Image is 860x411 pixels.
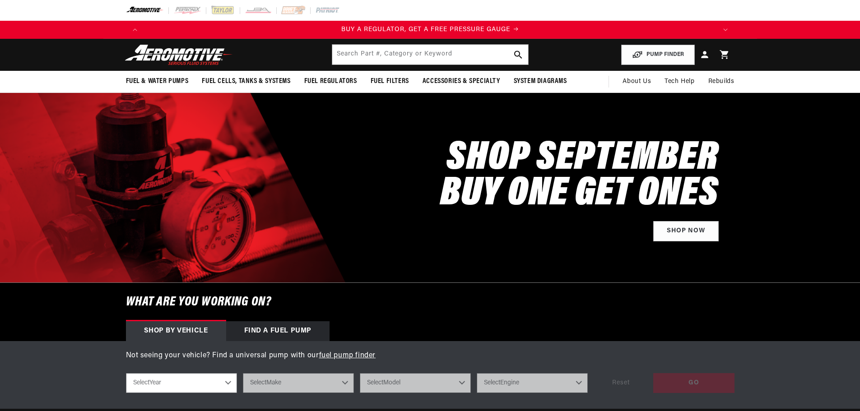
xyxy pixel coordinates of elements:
[144,25,716,35] div: Announcement
[122,44,235,65] img: Aeromotive
[708,77,734,87] span: Rebuilds
[514,77,567,86] span: System Diagrams
[103,283,757,321] h6: What are you working on?
[144,25,716,35] div: 1 of 4
[371,77,409,86] span: Fuel Filters
[126,350,734,362] p: Not seeing your vehicle? Find a universal pump with our
[144,25,716,35] a: BUY A REGULATOR, GET A FREE PRESSURE GAUGE
[126,321,226,341] div: Shop by vehicle
[477,373,588,393] select: Engine
[126,21,144,39] button: Translation missing: en.sections.announcements.previous_announcement
[243,373,354,393] select: Make
[126,373,237,393] select: Year
[103,21,757,39] slideshow-component: Translation missing: en.sections.announcements.announcement_bar
[360,373,471,393] select: Model
[616,71,658,92] a: About Us
[658,71,701,92] summary: Tech Help
[226,321,330,341] div: Find a Fuel Pump
[423,77,500,86] span: Accessories & Specialty
[665,77,694,87] span: Tech Help
[304,77,357,86] span: Fuel Regulators
[507,71,574,92] summary: System Diagrams
[195,71,297,92] summary: Fuel Cells, Tanks & Systems
[364,71,416,92] summary: Fuel Filters
[202,77,290,86] span: Fuel Cells, Tanks & Systems
[119,71,195,92] summary: Fuel & Water Pumps
[508,45,528,65] button: search button
[623,78,651,85] span: About Us
[653,221,719,241] a: Shop Now
[621,45,695,65] button: PUMP FINDER
[319,352,376,359] a: fuel pump finder
[440,141,719,212] h2: SHOP SEPTEMBER BUY ONE GET ONES
[341,26,510,33] span: BUY A REGULATOR, GET A FREE PRESSURE GAUGE
[298,71,364,92] summary: Fuel Regulators
[126,77,189,86] span: Fuel & Water Pumps
[716,21,734,39] button: Translation missing: en.sections.announcements.next_announcement
[416,71,507,92] summary: Accessories & Specialty
[702,71,741,92] summary: Rebuilds
[332,45,528,65] input: Search by Part Number, Category or Keyword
